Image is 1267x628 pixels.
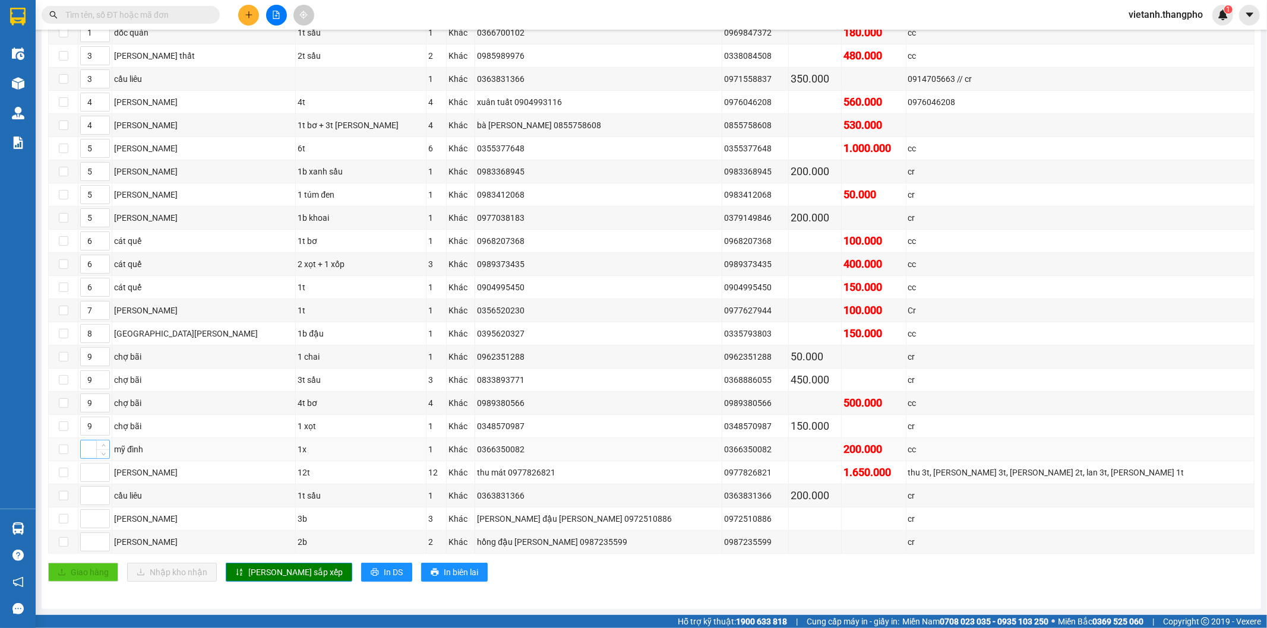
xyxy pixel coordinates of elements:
div: 150.000 [843,279,903,296]
span: In biên lai [444,566,478,579]
span: Decrease Value [96,357,109,366]
div: 0989380566 [477,397,720,410]
span: caret-down [1244,9,1255,20]
div: [PERSON_NAME] [114,96,293,109]
img: warehouse-icon [12,47,24,60]
div: cát quế [114,281,293,294]
div: 3 [428,373,444,386]
span: Increase Value [96,255,109,264]
span: Increase Value [96,510,109,519]
div: mỹ đình [114,443,293,456]
span: Decrease Value [96,426,109,435]
span: Increase Value [96,163,109,172]
span: up [100,234,107,241]
span: Decrease Value [96,33,109,42]
div: 1 [428,26,444,39]
div: 1 [428,443,444,456]
div: cr [908,350,1252,363]
button: aim [293,5,314,26]
span: down [100,242,107,249]
div: 1 [428,188,444,201]
div: Khác [448,211,473,224]
span: printer [431,568,439,578]
button: printerIn biên lai [421,563,488,582]
div: cr [908,373,1252,386]
button: sort-ascending[PERSON_NAME] sắp xếp [226,563,352,582]
div: 1 chai [298,350,424,363]
div: Khác [448,535,473,548]
span: Increase Value [96,371,109,380]
span: down [100,404,107,411]
div: 0904995450 [724,281,786,294]
div: 1 [428,211,444,224]
span: down [100,57,107,64]
span: down [100,543,107,550]
span: up [100,419,107,426]
span: down [100,103,107,110]
span: search [49,11,58,19]
button: file-add [266,5,287,26]
span: down [100,381,107,388]
div: 0356520230 [477,304,720,317]
span: Increase Value [96,278,109,287]
div: 0855758608 [724,119,786,132]
span: Increase Value [96,487,109,496]
div: 1b khoai [298,211,424,224]
div: 4 [428,96,444,109]
span: down [100,219,107,226]
span: Decrease Value [96,79,109,88]
span: up [100,118,107,125]
div: [PERSON_NAME] [114,535,293,548]
div: [PERSON_NAME] [114,211,293,224]
div: Khác [448,281,473,294]
div: 1 [428,165,444,178]
span: up [100,326,107,334]
div: 1t bơ [298,234,424,248]
span: Increase Value [96,116,109,125]
div: 6 [428,142,444,155]
div: 100.000 [843,233,903,249]
div: 0363831366 [477,72,720,85]
span: Increase Value [96,232,109,241]
div: 0366350082 [724,443,786,456]
div: Khác [448,26,473,39]
div: chợ bãi [114,350,293,363]
span: up [100,141,107,148]
span: Decrease Value [96,172,109,180]
span: up [100,257,107,264]
span: down [100,312,107,319]
span: aim [299,11,308,19]
span: up [100,373,107,380]
span: Increase Value [96,93,109,102]
span: down [100,474,107,481]
div: 0348570987 [477,420,720,433]
span: up [100,95,107,102]
div: cc [908,397,1252,410]
input: Tìm tên, số ĐT hoặc mã đơn [65,8,206,21]
div: 0914705663 // cr [908,72,1252,85]
div: Khác [448,119,473,132]
div: 0977038183 [477,211,720,224]
div: 1b đậu [298,327,424,340]
span: down [100,427,107,434]
div: 1 [428,234,444,248]
span: Decrease Value [96,519,109,528]
span: file-add [272,11,280,19]
div: 0989373435 [477,258,720,271]
span: Increase Value [96,348,109,357]
div: 0833893771 [477,373,720,386]
span: Decrease Value [96,56,109,65]
div: cc [908,258,1252,271]
div: 1 [428,327,444,340]
span: printer [371,568,379,578]
span: down [100,173,107,180]
div: cr [908,165,1252,178]
span: plus [245,11,253,19]
div: bà [PERSON_NAME] 0855758608 [477,119,720,132]
span: up [100,49,107,56]
div: 0987235599 [724,535,786,548]
span: up [100,535,107,542]
div: cầu liêu [114,72,293,85]
div: 0962351288 [477,350,720,363]
div: 1 [428,281,444,294]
